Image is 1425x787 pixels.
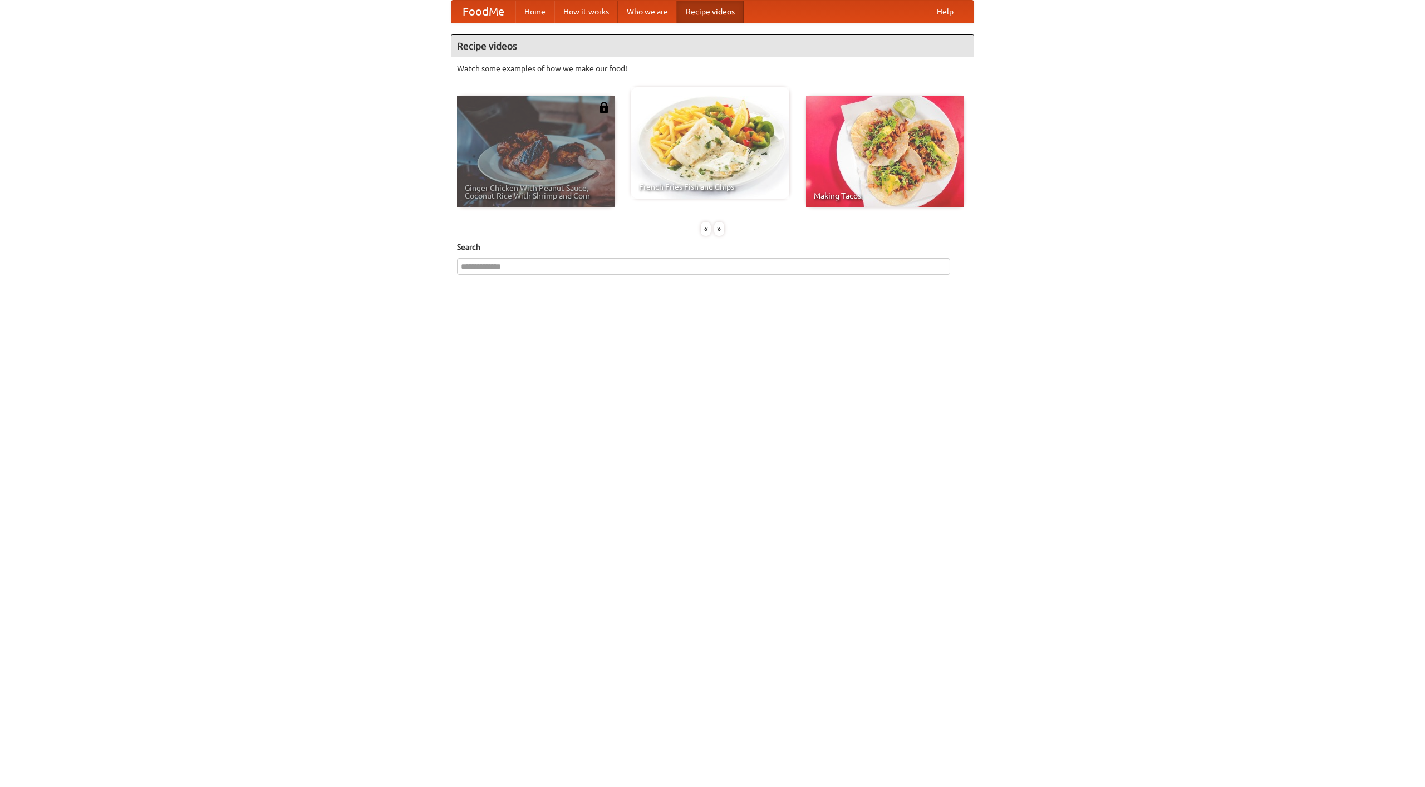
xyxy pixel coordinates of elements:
img: 483408.png [598,102,610,113]
a: Home [515,1,554,23]
a: Who we are [618,1,677,23]
div: « [701,222,711,236]
span: Making Tacos [814,192,956,200]
h4: Recipe videos [451,35,974,57]
h5: Search [457,241,968,253]
p: Watch some examples of how we make our food! [457,63,968,74]
a: Help [928,1,962,23]
span: French Fries Fish and Chips [639,183,782,191]
a: Making Tacos [806,96,964,207]
div: » [714,222,724,236]
a: Recipe videos [677,1,744,23]
a: French Fries Fish and Chips [631,87,789,199]
a: FoodMe [451,1,515,23]
a: How it works [554,1,618,23]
